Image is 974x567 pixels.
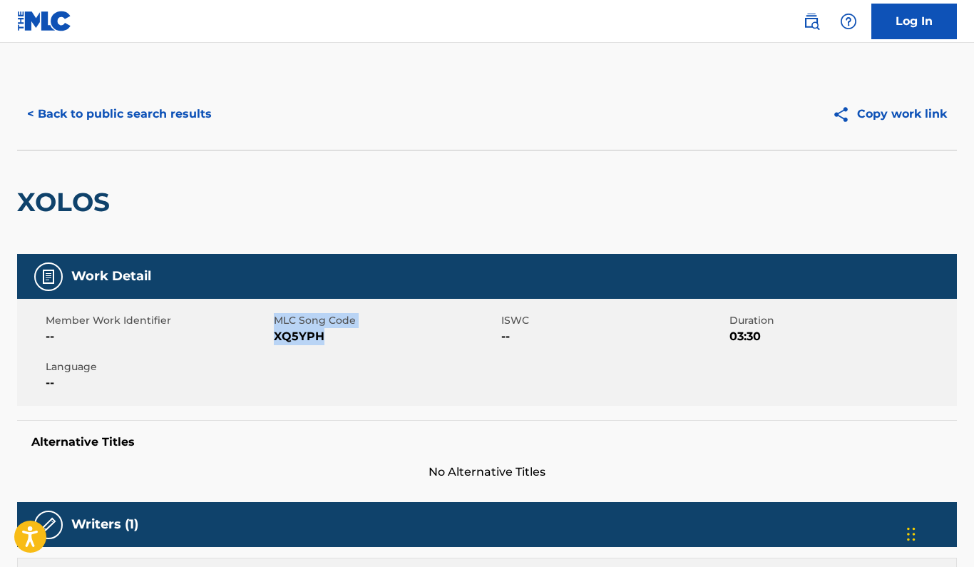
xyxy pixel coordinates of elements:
[40,268,57,285] img: Work Detail
[871,4,957,39] a: Log In
[803,13,820,30] img: search
[46,359,270,374] span: Language
[274,313,498,328] span: MLC Song Code
[17,11,72,31] img: MLC Logo
[17,464,957,481] span: No Alternative Titles
[46,328,270,345] span: --
[17,96,222,132] button: < Back to public search results
[907,513,916,556] div: Drag
[501,313,726,328] span: ISWC
[31,435,943,449] h5: Alternative Titles
[729,328,954,345] span: 03:30
[501,328,726,345] span: --
[40,516,57,533] img: Writers
[46,313,270,328] span: Member Work Identifier
[46,374,270,392] span: --
[832,106,857,123] img: Copy work link
[71,268,151,285] h5: Work Detail
[274,328,498,345] span: XQ5YPH
[17,186,117,218] h2: XOLOS
[71,516,138,533] h5: Writers (1)
[903,499,974,567] iframe: Chat Widget
[822,96,957,132] button: Copy work link
[840,13,857,30] img: help
[797,7,826,36] a: Public Search
[834,7,863,36] div: Help
[729,313,954,328] span: Duration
